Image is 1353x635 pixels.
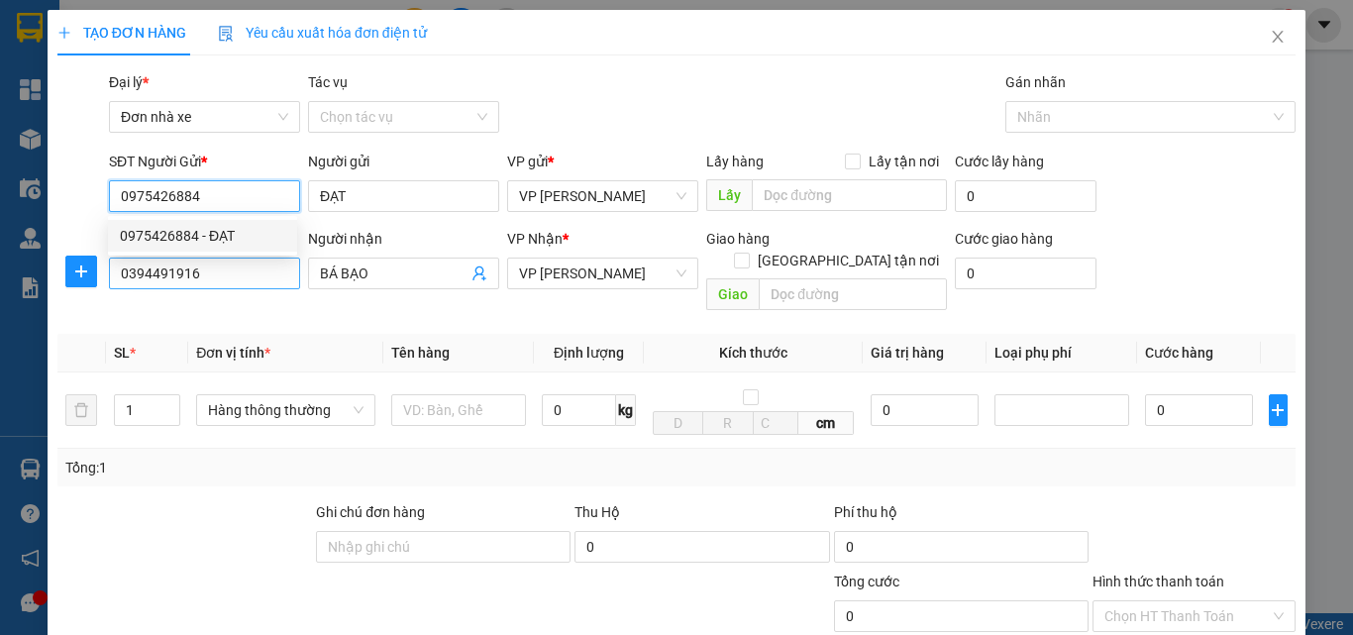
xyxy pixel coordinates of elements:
button: plus [1269,394,1288,426]
span: Thu Hộ [574,504,620,520]
span: close [1270,29,1286,45]
span: Đơn nhà xe [121,102,288,132]
span: user-add [471,265,487,281]
span: Lấy tận nơi [861,151,947,172]
span: TẠO ĐƠN HÀNG [57,25,186,41]
span: VP Nhận [507,231,563,247]
span: Giá trị hàng [871,345,944,361]
input: Dọc đường [752,179,947,211]
label: Hình thức thanh toán [1093,574,1224,589]
label: Tác vụ [308,74,348,90]
th: Loại phụ phí [987,334,1137,372]
button: plus [65,256,97,287]
span: VP Võ Chí Công [519,181,686,211]
span: Lấy hàng [706,154,764,169]
span: Cước hàng [1145,345,1213,361]
span: VP LÊ HỒNG PHONG [519,259,686,288]
label: Cước lấy hàng [955,154,1044,169]
span: Giao hàng [706,231,770,247]
span: plus [1270,402,1287,418]
input: R [702,411,753,435]
span: Lấy [706,179,752,211]
span: Yêu cầu xuất hóa đơn điện tử [218,25,427,41]
span: Định lượng [554,345,624,361]
div: SĐT Người Gửi [109,151,300,172]
span: Tổng cước [834,574,899,589]
input: Ghi chú đơn hàng [316,531,571,563]
span: Hàng thông thường [208,395,364,425]
label: Gán nhãn [1005,74,1066,90]
div: Tổng: 1 [65,457,524,478]
span: Đơn vị tính [196,345,270,361]
button: Close [1250,10,1305,65]
span: Tên hàng [391,345,450,361]
span: SL [114,345,130,361]
span: Đại lý [109,74,149,90]
span: cm [798,411,855,435]
span: kg [616,394,636,426]
span: Kích thước [719,345,787,361]
input: Dọc đường [759,278,947,310]
span: plus [57,26,71,40]
input: 0 [871,394,979,426]
div: Người gửi [308,151,499,172]
span: plus [66,264,96,279]
input: Cước giao hàng [955,258,1096,289]
img: icon [218,26,234,42]
input: D [653,411,703,435]
span: Giao [706,278,759,310]
button: delete [65,394,97,426]
input: Cước lấy hàng [955,180,1096,212]
div: Phí thu hộ [834,501,1089,531]
label: Ghi chú đơn hàng [316,504,425,520]
label: Cước giao hàng [955,231,1053,247]
div: 0975426884 - ĐẠT [120,225,285,247]
input: VD: Bàn, Ghế [391,394,526,426]
div: 0975426884 - ĐẠT [108,220,297,252]
input: C [753,411,798,435]
span: [GEOGRAPHIC_DATA] tận nơi [750,250,947,271]
div: Người nhận [308,228,499,250]
div: VP gửi [507,151,698,172]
